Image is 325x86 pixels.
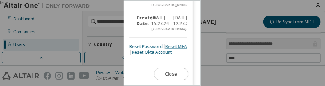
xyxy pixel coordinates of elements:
a: Reset Password [129,43,163,49]
div: [DATE] 12:27:24 [169,15,192,32]
button: Close [154,68,188,80]
div: [GEOGRAPHIC_DATA]/[GEOGRAPHIC_DATA] [151,2,165,8]
div: | | [129,44,187,55]
div: Created Date : [132,15,147,32]
a: Reset MFA [165,43,187,49]
div: [GEOGRAPHIC_DATA]/[GEOGRAPHIC_DATA] [151,27,165,32]
div: [DATE] 15:27:24 [147,15,169,32]
div: UTC [174,2,187,8]
a: Reset Okta Account [132,49,172,55]
div: UTC [174,27,187,32]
